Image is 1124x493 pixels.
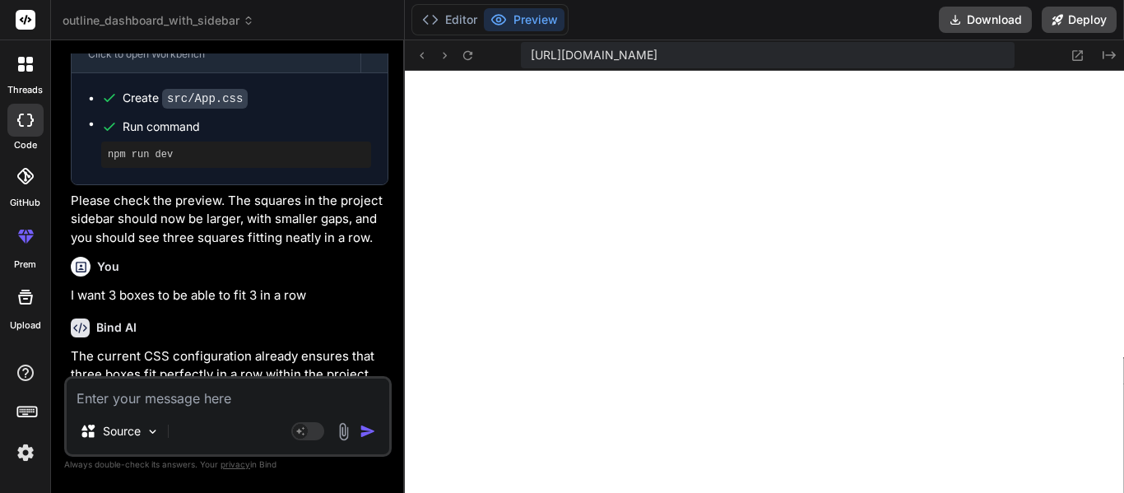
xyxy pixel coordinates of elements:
[10,319,41,333] label: Upload
[123,119,371,135] span: Run command
[484,8,564,31] button: Preview
[108,148,365,161] pre: npm run dev
[416,8,484,31] button: Editor
[334,422,353,441] img: attachment
[14,138,37,152] label: code
[12,439,39,467] img: settings
[531,47,657,63] span: [URL][DOMAIN_NAME]
[63,12,254,29] span: outline_dashboard_with_sidebar
[88,48,344,61] div: Click to open Workbench
[64,457,392,472] p: Always double-check its answers. Your in Bind
[221,459,250,469] span: privacy
[10,196,40,210] label: GitHub
[14,258,36,272] label: prem
[7,83,43,97] label: threads
[71,286,388,305] p: I want 3 boxes to be able to fit 3 in a row
[162,89,248,109] code: src/App.css
[123,90,248,107] div: Create
[71,192,388,248] p: Please check the preview. The squares in the project sidebar should now be larger, with smaller g...
[360,423,376,440] img: icon
[146,425,160,439] img: Pick Models
[71,347,388,403] p: The current CSS configuration already ensures that three boxes fit perfectly in a row within the ...
[103,423,141,440] p: Source
[97,258,119,275] h6: You
[939,7,1032,33] button: Download
[96,319,137,336] h6: Bind AI
[1042,7,1117,33] button: Deploy
[405,71,1124,493] iframe: Preview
